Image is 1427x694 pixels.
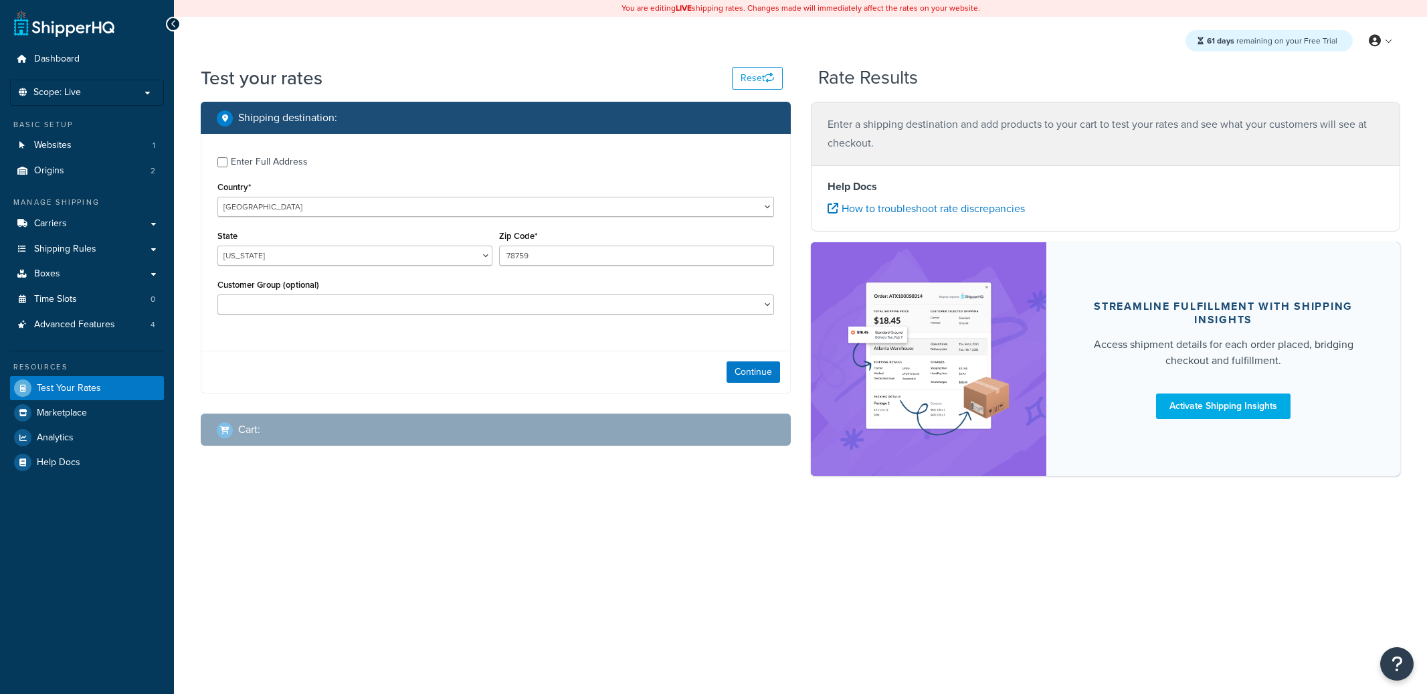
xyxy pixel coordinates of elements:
span: 2 [151,165,155,177]
button: Reset [732,67,783,90]
label: State [217,231,237,241]
b: LIVE [676,2,692,14]
div: Basic Setup [10,119,164,131]
a: Origins2 [10,159,164,183]
a: Websites1 [10,133,164,158]
a: How to troubleshoot rate discrepancies [828,201,1025,216]
span: Websites [34,140,72,151]
span: Origins [34,165,64,177]
label: Customer Group (optional) [217,280,319,290]
span: Time Slots [34,294,77,305]
span: 1 [153,140,155,151]
span: 4 [151,319,155,331]
h4: Help Docs [828,179,1384,195]
span: Marketplace [37,408,87,419]
span: Carriers [34,218,67,230]
span: Dashboard [34,54,80,65]
a: Help Docs [10,450,164,474]
div: Manage Shipping [10,197,164,208]
img: feature-image-si-e24932ea9b9fcd0ff835db86be1ff8d589347e8876e1638d903ea230a36726be.png [845,262,1012,456]
button: Open Resource Center [1380,647,1414,681]
a: Test Your Rates [10,376,164,400]
li: Origins [10,159,164,183]
h2: Shipping destination : [238,112,337,124]
a: Dashboard [10,47,164,72]
li: Advanced Features [10,313,164,337]
a: Carriers [10,211,164,236]
span: Test Your Rates [37,383,101,394]
div: Streamline Fulfillment with Shipping Insights [1078,300,1368,327]
span: Shipping Rules [34,244,96,255]
span: Boxes [34,268,60,280]
span: remaining on your Free Trial [1207,35,1337,47]
h1: Test your rates [201,65,322,91]
label: Zip Code* [499,231,537,241]
li: Time Slots [10,287,164,312]
span: Analytics [37,432,74,444]
a: Analytics [10,426,164,450]
input: Enter Full Address [217,157,227,167]
a: Advanced Features4 [10,313,164,337]
div: Enter Full Address [231,153,308,171]
a: Activate Shipping Insights [1156,394,1291,419]
strong: 61 days [1207,35,1234,47]
li: Websites [10,133,164,158]
span: Scope: Live [33,87,81,98]
button: Continue [727,361,780,383]
h2: Cart : [238,424,260,436]
a: Marketplace [10,401,164,425]
label: Country* [217,182,251,192]
p: Enter a shipping destination and add products to your cart to test your rates and see what your c... [828,115,1384,153]
span: 0 [151,294,155,305]
a: Boxes [10,262,164,286]
span: Advanced Features [34,319,115,331]
h2: Rate Results [818,68,918,88]
div: Resources [10,361,164,373]
a: Shipping Rules [10,237,164,262]
a: Time Slots0 [10,287,164,312]
span: Help Docs [37,457,80,468]
div: Access shipment details for each order placed, bridging checkout and fulfillment. [1078,337,1368,369]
